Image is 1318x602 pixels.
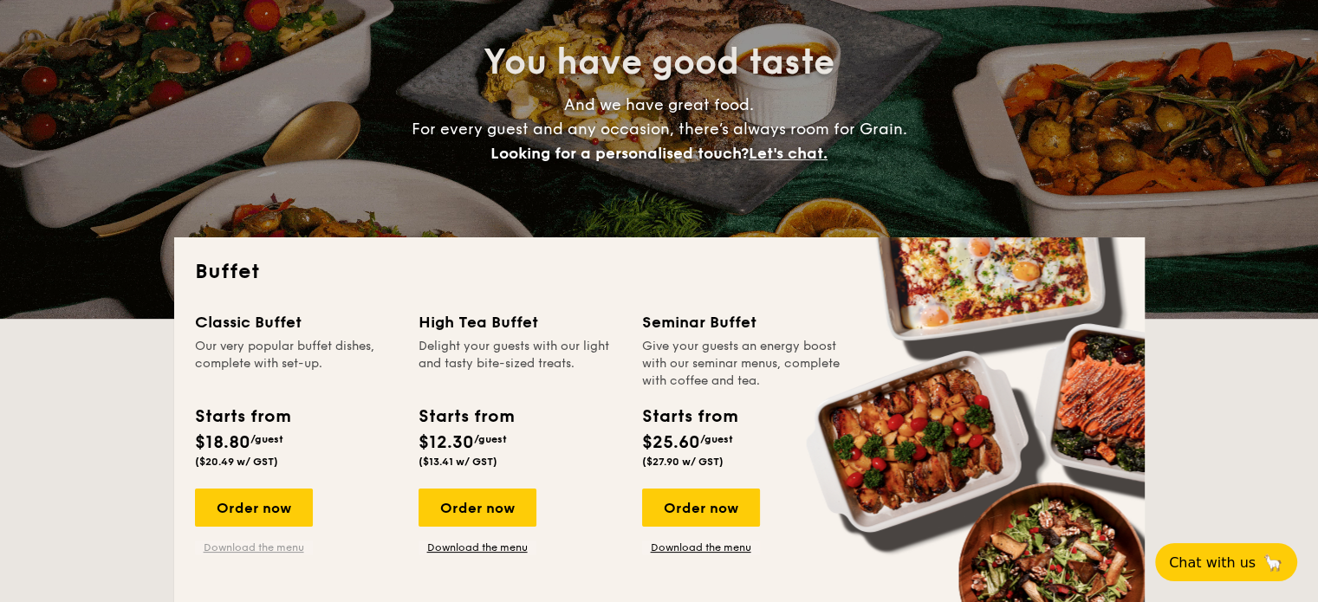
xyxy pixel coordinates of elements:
[419,432,474,453] span: $12.30
[419,456,497,468] span: ($13.41 w/ GST)
[1169,554,1256,571] span: Chat with us
[419,541,536,554] a: Download the menu
[195,258,1124,286] h2: Buffet
[195,489,313,527] div: Order now
[195,432,250,453] span: $18.80
[642,432,700,453] span: $25.60
[484,42,834,83] span: You have good taste
[642,310,845,334] div: Seminar Buffet
[419,489,536,527] div: Order now
[642,456,724,468] span: ($27.90 w/ GST)
[642,541,760,554] a: Download the menu
[1155,543,1297,581] button: Chat with us🦙
[749,144,828,163] span: Let's chat.
[642,338,845,390] div: Give your guests an energy boost with our seminar menus, complete with coffee and tea.
[250,433,283,445] span: /guest
[412,95,907,163] span: And we have great food. For every guest and any occasion, there’s always room for Grain.
[642,489,760,527] div: Order now
[419,338,621,390] div: Delight your guests with our light and tasty bite-sized treats.
[195,404,289,430] div: Starts from
[474,433,507,445] span: /guest
[642,404,737,430] div: Starts from
[490,144,749,163] span: Looking for a personalised touch?
[195,541,313,554] a: Download the menu
[419,404,513,430] div: Starts from
[195,338,398,390] div: Our very popular buffet dishes, complete with set-up.
[700,433,733,445] span: /guest
[195,310,398,334] div: Classic Buffet
[195,456,278,468] span: ($20.49 w/ GST)
[1263,553,1283,573] span: 🦙
[419,310,621,334] div: High Tea Buffet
